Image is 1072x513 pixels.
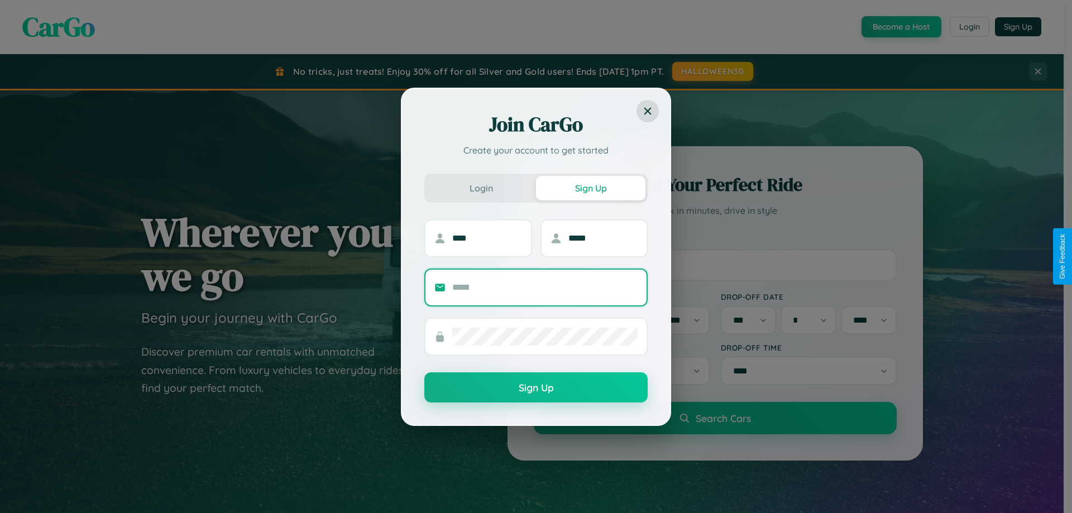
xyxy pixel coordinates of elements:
button: Login [427,176,536,200]
p: Create your account to get started [424,143,648,157]
h2: Join CarGo [424,111,648,138]
button: Sign Up [424,372,648,402]
button: Sign Up [536,176,645,200]
div: Give Feedback [1059,234,1066,279]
